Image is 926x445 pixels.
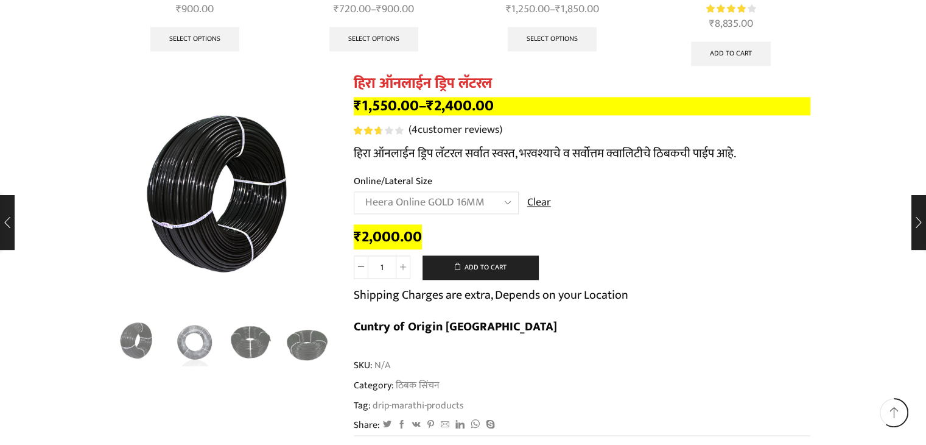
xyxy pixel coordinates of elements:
p: Shipping Charges are extra, Depends on your Location [354,285,628,305]
span: Category: [354,379,439,393]
a: 2 [169,317,220,368]
li: 1 / 5 [113,317,164,366]
p: हिरा ऑनलाईन ड्रिप लॅटरल सर्वात स्वस्त, भरवश्याचे व सर्वोत्तम क्वालिटीचे ठिबकची पाईप आहे. [354,144,810,163]
span: Rated out of 5 [706,2,748,15]
a: Add to cart: “Heera Flat Inline Drip Package For 1 Acre (Package of 10500)” [691,41,771,66]
span: 4 [412,121,418,139]
a: Clear options [527,195,551,211]
a: Select options for “Heera Pre Punch Pepsi (5 Kg Bag)” [150,27,239,51]
bdi: 2,000.00 [354,224,422,249]
a: drip-marathi-products [371,399,464,413]
p: – [354,97,810,115]
li: 3 / 5 [226,317,276,366]
li: 2 / 5 [169,317,220,366]
bdi: 2,400.00 [426,93,494,118]
span: Tag: [354,399,810,413]
b: Cuntry of Origin [GEOGRAPHIC_DATA] [354,316,557,337]
span: – [295,1,453,18]
a: ठिबक सिंचन [394,377,439,393]
a: Select options for “Krishi Pipe” [329,27,418,51]
span: – [474,1,632,18]
li: 4 / 5 [282,317,332,366]
span: ₹ [426,93,434,118]
div: Rated 4.21 out of 5 [706,2,756,15]
span: Rated out of 5 based on customer ratings [354,126,381,135]
h1: हिरा ऑनलाईन ड्रिप लॅटरल [354,75,810,93]
span: Share: [354,418,380,432]
bdi: 1,550.00 [354,93,419,118]
button: Add to cart [423,255,538,280]
a: HG [282,317,332,368]
a: Select options for “Heera Inline Drip Lateral” [508,27,597,51]
a: 4 [226,317,276,368]
div: 1 / 5 [116,91,335,311]
a: (4customer reviews) [409,123,502,138]
input: Product quantity [368,255,396,279]
img: Heera Online Drip Lateral [113,317,164,368]
a: 3 [113,317,164,368]
span: ₹ [709,15,715,33]
label: Online/Lateral Size [354,174,432,188]
span: ₹ [354,93,362,118]
span: ₹ [354,224,362,249]
span: N/A [373,358,390,372]
bdi: 8,835.00 [709,15,753,33]
span: SKU: [354,358,810,372]
span: 4 [354,126,405,135]
div: Rated 2.75 out of 5 [354,126,403,135]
